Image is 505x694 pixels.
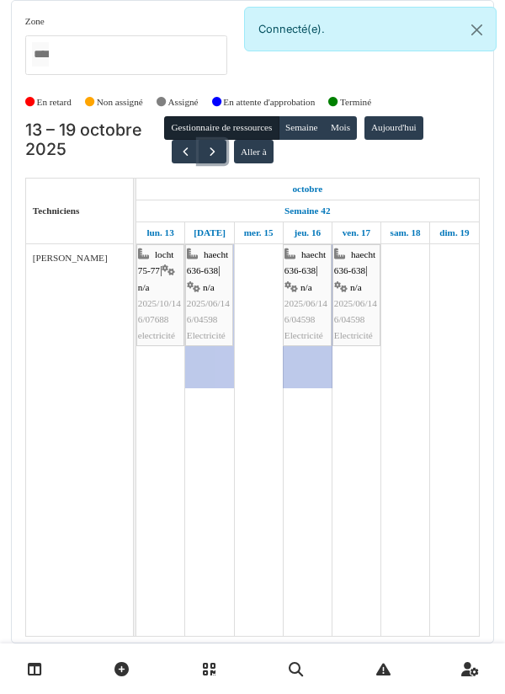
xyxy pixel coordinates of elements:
label: En retard [37,95,72,109]
span: Techniciens [33,206,80,216]
span: n/a [203,282,215,292]
button: Close [458,8,496,52]
span: electricité [138,330,175,340]
a: 13 octobre 2025 [288,179,327,200]
input: Tous [32,42,49,67]
button: Semaine [279,116,325,140]
div: | [138,247,183,344]
span: Electricité [334,330,373,340]
div: | [284,247,330,344]
button: Aujourd'hui [364,116,423,140]
a: 18 octobre 2025 [386,222,425,243]
label: Non assigné [97,95,143,109]
span: [PERSON_NAME] [33,253,108,263]
span: haecht 636-638 [187,249,228,275]
span: 2025/06/146/04598 [284,298,327,324]
a: 16 octobre 2025 [290,222,325,243]
button: Aller à [234,140,274,163]
a: 14 octobre 2025 [189,222,230,243]
span: 2025/06/146/04598 [334,298,377,324]
span: n/a [300,282,312,292]
span: Electricité [187,330,226,340]
label: Terminé [340,95,371,109]
label: En attente d'approbation [223,95,315,109]
a: 17 octobre 2025 [338,222,375,243]
span: n/a [138,282,150,292]
label: Zone [25,14,45,29]
span: locht 75-77 [138,249,174,275]
div: | [334,247,379,344]
div: Connecté(e). [244,7,497,51]
a: 13 octobre 2025 [142,222,178,243]
span: 2025/10/146/07688 [138,298,181,324]
button: Suivant [199,140,226,164]
span: haecht 636-638 [284,249,326,275]
a: Semaine 42 [280,200,334,222]
button: Précédent [172,140,199,164]
label: Assigné [168,95,199,109]
button: Gestionnaire de ressources [164,116,279,140]
button: Mois [324,116,358,140]
span: 2025/06/146/04598 [187,298,230,324]
span: n/a [350,282,362,292]
h2: 13 – 19 octobre 2025 [25,120,164,160]
a: 19 octobre 2025 [435,222,473,243]
a: 15 octobre 2025 [240,222,278,243]
span: Electricité [284,330,323,340]
div: | [187,247,231,344]
span: haecht 636-638 [334,249,375,275]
